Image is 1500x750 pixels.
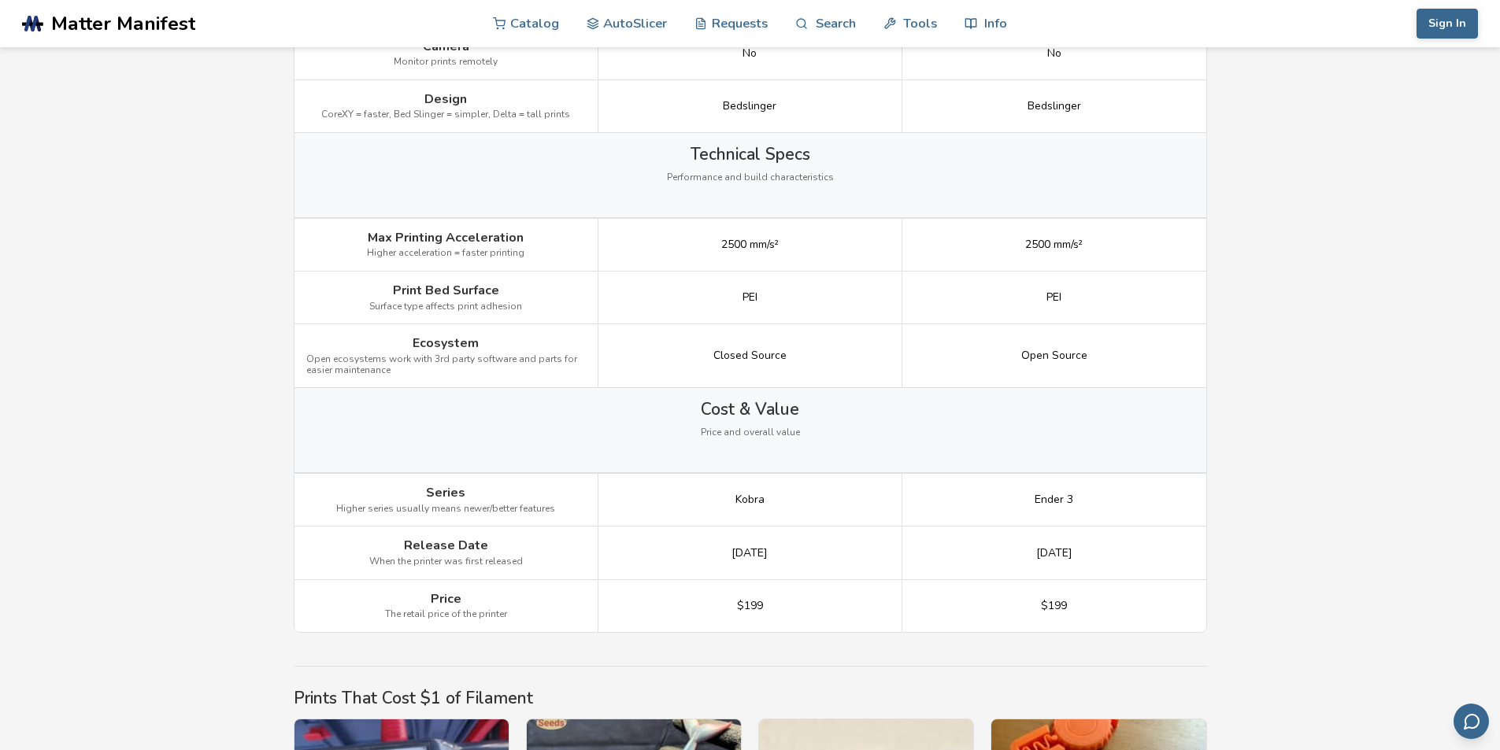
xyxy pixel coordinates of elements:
span: Surface type affects print adhesion [369,301,522,312]
span: 2500 mm/s² [721,238,779,251]
span: Matter Manifest [51,13,195,35]
span: Price [431,592,461,606]
span: Series [426,486,465,500]
span: Release Date [404,538,488,552]
span: Open ecosystems work with 3rd party software and parts for easier maintenance [306,354,586,376]
span: Camera [423,39,469,54]
span: No [1047,47,1061,60]
span: Ender 3 [1035,493,1073,506]
span: No [743,47,757,60]
span: Closed Source [713,349,787,362]
span: $199 [1041,600,1067,612]
span: [DATE] [731,547,768,560]
span: Design [424,92,467,106]
span: Kobra [735,493,765,506]
span: When the printer was first released [369,556,523,567]
span: Bedslinger [1028,100,1081,113]
span: PEI [1046,291,1061,304]
span: Monitor prints remotely [394,57,498,68]
span: Open Source [1021,349,1087,362]
span: PEI [743,291,757,304]
span: Higher acceleration = faster printing [367,248,524,259]
span: Cost & Value [701,400,799,419]
span: CoreXY = faster, Bed Slinger = simpler, Delta = tall prints [321,109,570,120]
span: Higher series usually means newer/better features [336,504,555,515]
span: Ecosystem [413,336,479,350]
button: Send feedback via email [1454,704,1489,739]
span: Print Bed Surface [393,283,499,297]
span: Performance and build characteristics [667,172,834,183]
span: $199 [737,600,763,612]
button: Sign In [1417,9,1478,39]
h2: Prints That Cost $1 of Filament [294,689,1207,708]
span: Bedslinger [723,100,776,113]
span: 2500 mm/s² [1025,238,1083,251]
span: Price and overall value [701,427,800,438]
span: [DATE] [1036,547,1072,560]
span: Max Printing Acceleration [368,231,524,245]
span: The retail price of the printer [385,609,507,620]
span: Technical Specs [691,145,810,164]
